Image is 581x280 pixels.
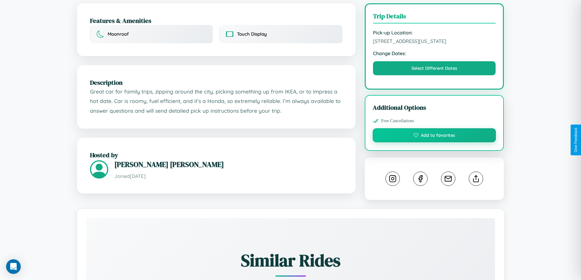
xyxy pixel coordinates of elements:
[373,30,496,36] strong: Pick-up Location:
[90,151,343,159] h2: Hosted by
[108,249,474,272] h2: Similar Rides
[373,103,496,112] h3: Additional Options
[108,31,129,37] span: Moonroof
[373,12,496,23] h3: Trip Details
[237,31,267,37] span: Touch Display
[114,159,343,169] h3: [PERSON_NAME] [PERSON_NAME]
[6,259,21,274] div: Open Intercom Messenger
[90,87,343,116] p: Great car for family trips, zipping around the city, picking something up from IKEA, or to impres...
[90,78,343,87] h2: Description
[381,118,414,123] span: Free Cancellations
[114,172,343,181] p: Joined [DATE]
[373,50,496,56] strong: Change Dates:
[574,128,578,152] div: Give Feedback
[373,61,496,75] button: Select Different Dates
[373,38,496,44] span: [STREET_ADDRESS][US_STATE]
[373,128,496,142] button: Add to favorites
[90,16,343,25] h2: Features & Amenities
